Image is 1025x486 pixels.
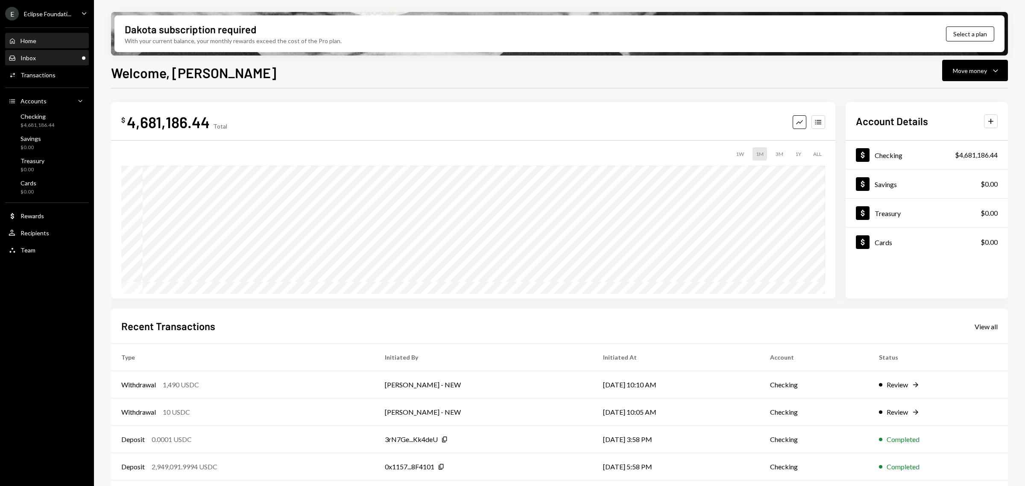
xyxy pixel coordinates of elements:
div: Checking [875,151,902,159]
div: Dakota subscription required [125,22,256,36]
div: 2,949,091.9994 USDC [152,462,217,472]
div: $0.00 [981,179,998,189]
td: [DATE] 10:05 AM [593,398,760,426]
a: Treasury$0.00 [846,199,1008,227]
a: Accounts [5,93,89,108]
td: [PERSON_NAME] - NEW [375,371,593,398]
th: Initiated By [375,344,593,371]
div: Recipients [20,229,49,237]
div: ALL [810,147,825,161]
td: Checking [760,426,869,453]
div: 1Y [792,147,805,161]
a: Transactions [5,67,89,82]
a: Cards$0.00 [846,228,1008,256]
div: Withdrawal [121,380,156,390]
a: Checking$4,681,186.44 [5,110,89,131]
div: Deposit [121,434,145,445]
div: Home [20,37,36,44]
div: Team [20,246,35,254]
div: Review [887,380,908,390]
td: Checking [760,371,869,398]
td: [DATE] 3:58 PM [593,426,760,453]
th: Account [760,344,869,371]
div: Rewards [20,212,44,220]
div: $0.00 [20,188,36,196]
div: Accounts [20,97,47,105]
div: 10 USDC [163,407,190,417]
div: 3rN7Ge...Kk4deU [385,434,438,445]
div: Transactions [20,71,56,79]
div: Withdrawal [121,407,156,417]
div: 3M [772,147,787,161]
a: Team [5,242,89,258]
a: View all [975,322,998,331]
a: Checking$4,681,186.44 [846,141,1008,169]
div: $4,681,186.44 [20,122,54,129]
button: Select a plan [946,26,994,41]
h1: Welcome, [PERSON_NAME] [111,64,276,81]
h2: Recent Transactions [121,319,215,333]
div: Cards [875,238,892,246]
a: Cards$0.00 [5,177,89,197]
div: 1M [753,147,767,161]
div: 1,490 USDC [163,380,199,390]
div: 4,681,186.44 [127,112,210,132]
th: Status [869,344,1008,371]
div: 0.0001 USDC [152,434,192,445]
div: 0x1157...8F4101 [385,462,434,472]
div: E [5,7,19,20]
div: Treasury [875,209,901,217]
div: Inbox [20,54,36,61]
a: Savings$0.00 [846,170,1008,198]
a: Recipients [5,225,89,240]
div: $4,681,186.44 [955,150,998,160]
div: Eclipse Foundati... [24,10,71,18]
div: $0.00 [981,208,998,218]
div: Savings [875,180,897,188]
th: Type [111,344,375,371]
div: $0.00 [20,166,44,173]
a: Inbox [5,50,89,65]
th: Initiated At [593,344,760,371]
h2: Account Details [856,114,928,128]
td: [DATE] 5:58 PM [593,453,760,480]
td: [DATE] 10:10 AM [593,371,760,398]
div: $0.00 [981,237,998,247]
div: 1W [732,147,747,161]
div: Deposit [121,462,145,472]
div: Cards [20,179,36,187]
div: Completed [887,462,920,472]
a: Home [5,33,89,48]
td: Checking [760,398,869,426]
td: Checking [760,453,869,480]
div: $0.00 [20,144,41,151]
div: Checking [20,113,54,120]
div: Total [213,123,227,130]
div: $ [121,116,125,124]
a: Savings$0.00 [5,132,89,153]
a: Rewards [5,208,89,223]
div: Treasury [20,157,44,164]
div: Savings [20,135,41,142]
td: [PERSON_NAME] - NEW [375,398,593,426]
div: Completed [887,434,920,445]
div: Move money [953,66,987,75]
a: Treasury$0.00 [5,155,89,175]
button: Move money [942,60,1008,81]
div: With your current balance, your monthly rewards exceed the cost of the Pro plan. [125,36,342,45]
div: Review [887,407,908,417]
